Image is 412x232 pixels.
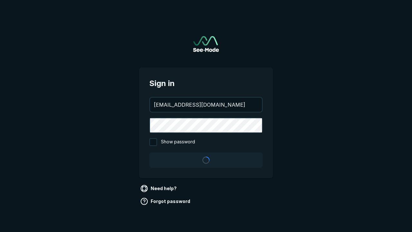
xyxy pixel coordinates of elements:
input: your@email.com [150,98,262,112]
a: Go to sign in [193,36,219,52]
span: Sign in [149,78,263,89]
span: Show password [161,138,195,146]
a: Forgot password [139,196,193,207]
a: Need help? [139,183,179,194]
img: See-Mode Logo [193,36,219,52]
